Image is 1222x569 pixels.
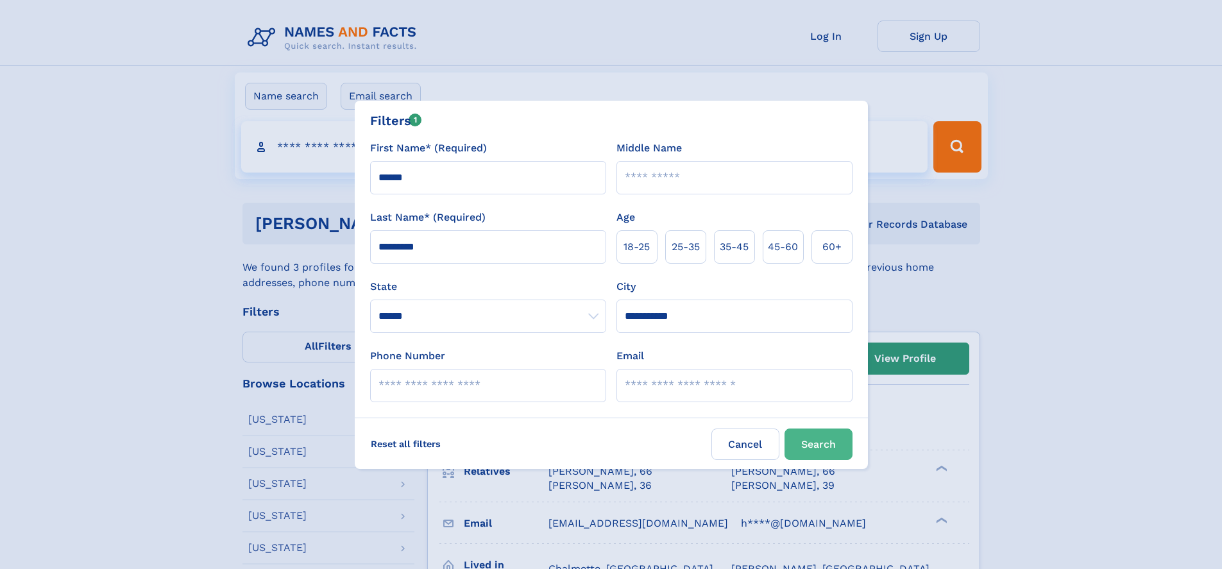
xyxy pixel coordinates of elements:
[785,429,853,460] button: Search
[624,239,650,255] span: 18‑25
[616,279,636,294] label: City
[768,239,798,255] span: 45‑60
[616,348,644,364] label: Email
[362,429,449,459] label: Reset all filters
[370,348,445,364] label: Phone Number
[711,429,779,460] label: Cancel
[672,239,700,255] span: 25‑35
[370,279,606,294] label: State
[822,239,842,255] span: 60+
[720,239,749,255] span: 35‑45
[370,111,422,130] div: Filters
[616,140,682,156] label: Middle Name
[370,210,486,225] label: Last Name* (Required)
[616,210,635,225] label: Age
[370,140,487,156] label: First Name* (Required)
